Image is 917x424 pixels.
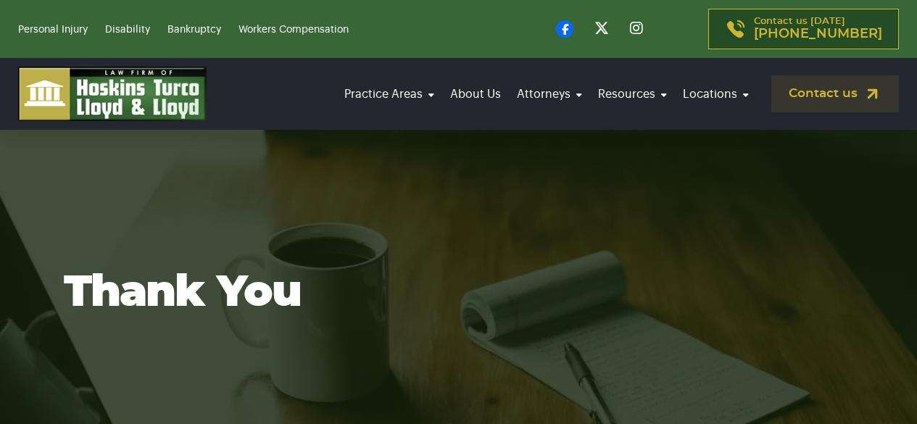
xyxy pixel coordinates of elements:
span: [PHONE_NUMBER] [754,27,882,41]
img: logo [18,67,207,121]
a: Locations [679,74,753,115]
a: About Us [446,74,505,115]
a: Attorneys [513,74,586,115]
a: Bankruptcy [167,25,221,35]
a: Contact us [DATE][PHONE_NUMBER] [708,9,899,49]
a: Workers Compensation [238,25,349,35]
a: Contact us [771,75,899,112]
a: Personal Injury [18,25,88,35]
a: Practice Areas [340,74,439,115]
h1: Thank You [64,267,854,318]
p: Contact us [DATE] [754,17,882,41]
a: Disability [105,25,150,35]
a: Resources [594,74,671,115]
